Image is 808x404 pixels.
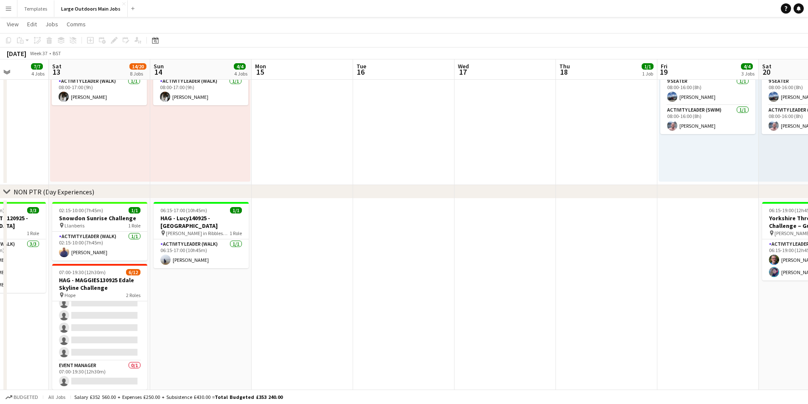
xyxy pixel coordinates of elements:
span: 18 [558,67,570,77]
app-job-card: 08:00-17:00 (9h)1/1 [PERSON_NAME] Activity Centre1 RoleActivity Leader (Walk)1/108:00-17:00 (9h)[... [153,56,248,105]
span: 06:15-17:00 (10h45m) [160,207,207,213]
span: 4/4 [234,63,246,70]
div: 1 Job [642,70,653,77]
app-job-card: 02:15-10:00 (7h45m)1/1Snowdon Sunrise Challenge Llanberis1 RoleActivity Leader (Walk)1/102:15-10:... [52,202,147,261]
span: 14/20 [129,63,146,70]
span: 2 Roles [126,292,140,298]
app-job-card: 07:00-19:30 (12h30m)6/12HAG - MAGGIES130925 Edale Skyline Challenge Hope2 Roles[PERSON_NAME][PERS... [52,264,147,390]
span: 1 Role [27,230,39,236]
a: Comms [63,19,89,30]
span: Total Budgeted £353 240.00 [215,394,283,400]
div: NON PTR (Day Experiences) [14,188,94,196]
span: 1/1 [230,207,242,213]
app-job-card: 06:15-17:00 (10h45m)1/1HAG - Lucy140925 - [GEOGRAPHIC_DATA] [PERSON_NAME] in Ribblesdale [GEOGRAP... [154,202,249,268]
h3: HAG - Lucy140925 - [GEOGRAPHIC_DATA] [154,214,249,230]
button: Templates [17,0,54,17]
app-card-role: Activity Leader (Walk)1/108:00-17:00 (9h)[PERSON_NAME] [52,76,147,105]
div: [DATE] [7,49,26,58]
span: 7/7 [31,63,43,70]
span: Comms [67,20,86,28]
app-card-role: Activity Leader (Walk)1/102:15-10:00 (7h45m)[PERSON_NAME] [52,232,147,261]
span: Mon [255,62,266,70]
span: View [7,20,19,28]
app-card-role: 9 Seater1/108:00-16:00 (8h)[PERSON_NAME] [660,76,755,105]
h3: Snowdon Sunrise Challenge [52,214,147,222]
span: 14 [152,67,164,77]
span: Sat [52,62,62,70]
span: 1/1 [642,63,654,70]
span: Fri [661,62,668,70]
span: 3/3 [27,207,39,213]
span: 6/12 [126,269,140,275]
span: Edit [27,20,37,28]
div: 8 Jobs [130,70,146,77]
span: 1 Role [230,230,242,236]
span: Budgeted [14,394,38,400]
span: Week 37 [28,50,49,56]
a: Edit [24,19,40,30]
span: 16 [355,67,366,77]
span: All jobs [47,394,67,400]
span: 02:15-10:00 (7h45m) [59,207,103,213]
span: [PERSON_NAME] in Ribblesdale [GEOGRAPHIC_DATA] [166,230,230,236]
span: 4/4 [741,63,753,70]
span: 17 [457,67,469,77]
app-card-role: Activity Leader (Swim)1/108:00-16:00 (8h)[PERSON_NAME] [660,105,755,134]
span: Hope [65,292,76,298]
app-card-role: Event Manager0/107:00-19:30 (12h30m) [52,361,147,390]
span: Jobs [45,20,58,28]
button: Large Outdoors Main Jobs [54,0,128,17]
span: Sat [762,62,772,70]
app-card-role: Activity Leader (Walk)1/106:15-17:00 (10h45m)[PERSON_NAME] [154,239,249,268]
a: View [3,19,22,30]
div: 3 Jobs [741,70,755,77]
div: 4 Jobs [31,70,45,77]
span: 13 [51,67,62,77]
span: 07:00-19:30 (12h30m) [59,269,106,275]
div: 4 Jobs [234,70,247,77]
span: 1/1 [129,207,140,213]
div: BST [53,50,61,56]
app-job-card: 08:00-16:00 (8h)2/22 Roles9 Seater1/108:00-16:00 (8h)[PERSON_NAME]Activity Leader (Swim)1/108:00-... [660,56,755,134]
span: Thu [559,62,570,70]
button: Budgeted [4,393,39,402]
span: Llanberis [65,222,84,229]
span: Wed [458,62,469,70]
h3: HAG - MAGGIES130925 Edale Skyline Challenge [52,276,147,292]
app-card-role: Activity Leader (Walk)1/108:00-17:00 (9h)[PERSON_NAME] [153,76,248,105]
span: Sun [154,62,164,70]
span: 1 Role [128,222,140,229]
a: Jobs [42,19,62,30]
span: 15 [254,67,266,77]
app-job-card: 08:00-17:00 (9h)1/1 [PERSON_NAME] Activity Centre1 RoleActivity Leader (Walk)1/108:00-17:00 (9h)[... [52,56,147,105]
span: 20 [761,67,772,77]
div: Salary £352 560.00 + Expenses £250.00 + Subsistence £430.00 = [74,394,283,400]
span: Tue [356,62,366,70]
span: 19 [659,67,668,77]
